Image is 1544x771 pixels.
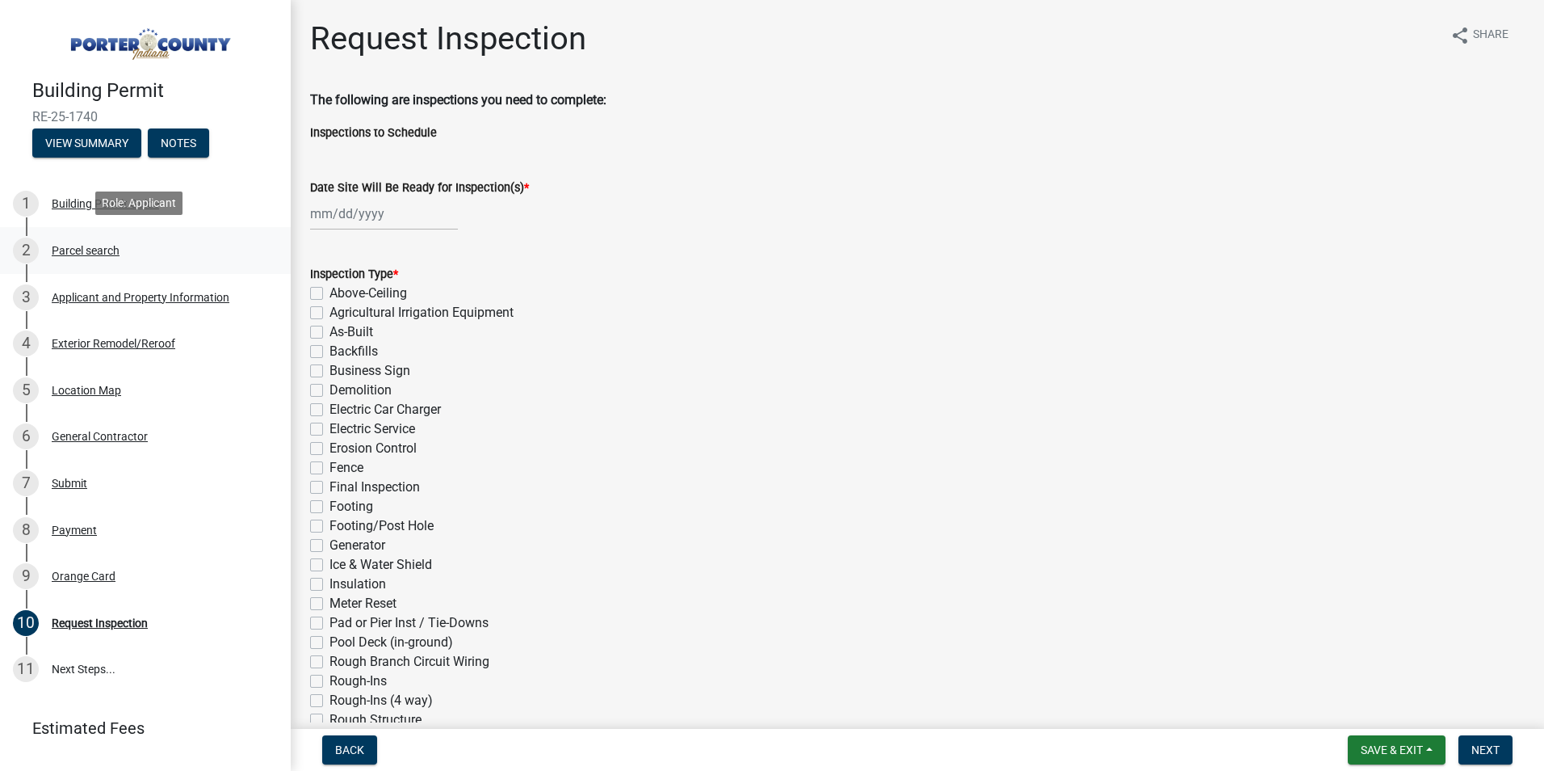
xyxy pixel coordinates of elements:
label: Generator [329,536,385,555]
div: 2 [13,238,39,263]
label: Agricultural Irrigation Equipment [329,303,514,322]
wm-modal-confirm: Summary [32,137,141,150]
label: Fence [329,458,363,478]
label: Insulation [329,575,386,594]
div: 6 [13,423,39,449]
span: Share [1473,26,1508,45]
label: Pad or Pier Inst / Tie-Downs [329,613,489,633]
button: View Summary [32,128,141,158]
div: 1 [13,191,39,217]
div: 11 [13,656,39,682]
label: Demolition [329,381,392,400]
a: Estimated Fees [13,712,265,744]
div: Location Map [52,385,121,396]
label: Rough Structure [329,710,422,730]
button: shareShare [1437,19,1521,51]
label: Date Site Will Be Ready for Inspection(s) [310,183,529,194]
label: Inspection Type [310,269,398,280]
label: Business Sign [329,361,410,381]
button: Next [1458,735,1513,765]
strong: The following are inspections you need to complete: [310,92,606,107]
div: 3 [13,284,39,310]
div: Orange Card [52,571,115,582]
h1: Request Inspection [310,19,586,58]
div: Request Inspection [52,617,148,629]
span: Back [335,744,364,756]
label: Footing [329,497,373,516]
input: mm/dd/yyyy [310,197,458,230]
div: General Contractor [52,431,148,442]
label: Inspections to Schedule [310,128,437,139]
img: Porter County, Indiana [32,17,265,62]
div: Submit [52,478,87,489]
label: Erosion Control [329,439,417,458]
label: As-Built [329,322,373,342]
label: Pool Deck (in-ground) [329,633,453,652]
label: Above-Ceiling [329,284,407,303]
label: Meter Reset [329,594,396,613]
button: Notes [148,128,209,158]
label: Rough-Ins (4 way) [329,691,433,710]
button: Save & Exit [1348,735,1445,765]
wm-modal-confirm: Notes [148,137,209,150]
div: 10 [13,610,39,636]
div: 5 [13,377,39,403]
div: Exterior Remodel/Reroof [52,338,175,349]
span: Save & Exit [1361,744,1423,756]
h4: Building Permit [32,79,278,103]
span: RE-25-1740 [32,109,258,124]
label: Ice & Water Shield [329,555,432,575]
div: Parcel search [52,245,120,256]
label: Rough-Ins [329,672,387,691]
label: Rough Branch Circuit Wiring [329,652,489,672]
div: Applicant and Property Information [52,292,229,303]
div: 7 [13,470,39,496]
label: Final Inspection [329,478,420,497]
div: Building Permit Guide [52,198,159,209]
div: 8 [13,517,39,543]
i: share [1450,26,1470,45]
span: Next [1471,744,1500,756]
div: Role: Applicant [95,192,183,215]
button: Back [322,735,377,765]
div: Payment [52,525,97,536]
label: Backfills [329,342,378,361]
div: 4 [13,331,39,356]
div: 9 [13,563,39,589]
label: Electric Car Charger [329,400,441,419]
label: Electric Service [329,419,415,439]
label: Footing/Post Hole [329,516,434,536]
